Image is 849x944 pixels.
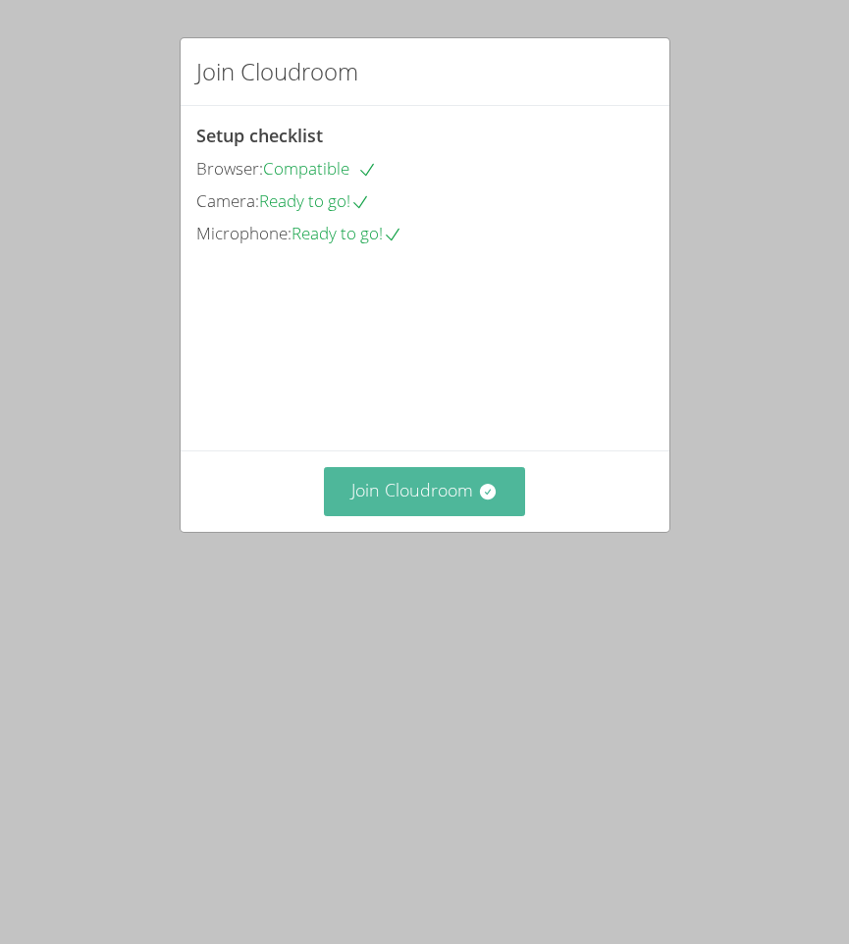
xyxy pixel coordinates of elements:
button: Join Cloudroom [324,467,525,515]
span: Ready to go! [259,189,370,212]
span: Ready to go! [292,222,402,244]
span: Camera: [196,189,259,212]
span: Compatible [263,157,377,180]
span: Setup checklist [196,124,323,147]
span: Microphone: [196,222,292,244]
h2: Join Cloudroom [196,54,358,89]
span: Browser: [196,157,263,180]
